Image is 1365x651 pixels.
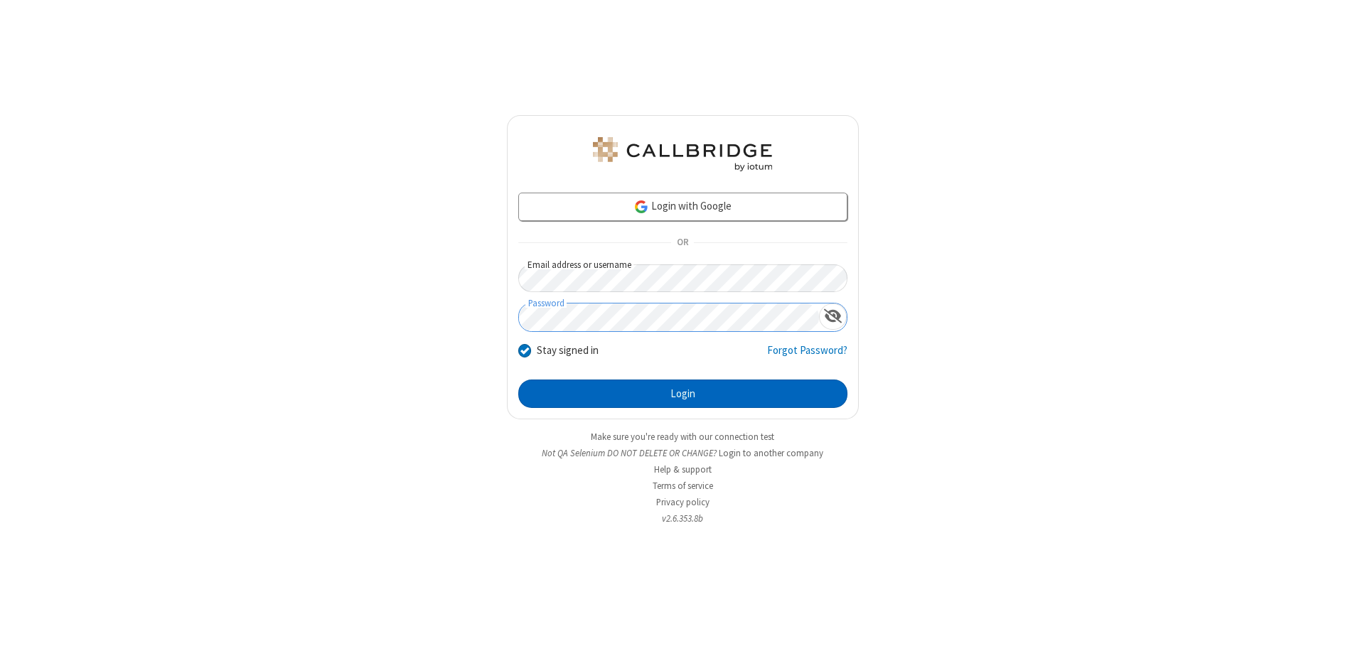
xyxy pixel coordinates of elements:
label: Stay signed in [537,343,599,359]
iframe: Chat [1329,614,1354,641]
li: v2.6.353.8b [507,512,859,525]
a: Login with Google [518,193,847,221]
li: Not QA Selenium DO NOT DELETE OR CHANGE? [507,446,859,460]
a: Help & support [654,463,712,475]
span: OR [671,233,694,253]
img: QA Selenium DO NOT DELETE OR CHANGE [590,137,775,171]
img: google-icon.png [633,199,649,215]
input: Email address or username [518,264,847,292]
div: Show password [819,303,847,330]
a: Forgot Password? [767,343,847,370]
a: Make sure you're ready with our connection test [591,431,774,443]
a: Terms of service [653,480,713,492]
input: Password [519,303,819,331]
button: Login [518,380,847,408]
button: Login to another company [719,446,823,460]
a: Privacy policy [656,496,710,508]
